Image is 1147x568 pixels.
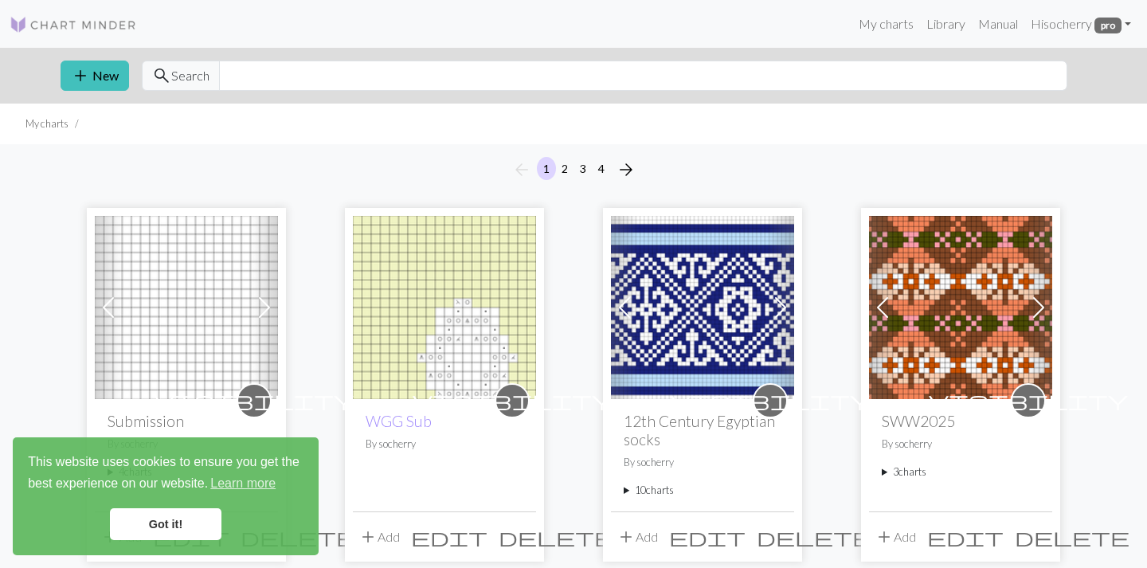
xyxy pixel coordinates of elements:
[155,388,354,413] span: visibility
[573,157,593,180] button: 3
[10,15,137,34] img: Logo
[353,216,536,399] img: WGG Sub
[411,527,487,546] i: Edit
[617,160,636,179] i: Next
[592,157,611,180] button: 4
[110,508,221,540] a: dismiss cookie message
[882,464,1039,480] summary: 3charts
[610,157,642,182] button: Next
[669,526,746,548] span: edit
[611,216,794,399] img: 12th Century Egyptian socks
[413,388,612,413] span: visibility
[171,66,209,85] span: Search
[353,522,405,552] button: Add
[366,437,523,452] p: By socherry
[920,8,972,40] a: Library
[869,216,1052,399] img: SWW2025
[413,385,612,417] i: private
[671,385,870,417] i: private
[537,157,556,180] button: 1
[617,159,636,181] span: arrow_forward
[882,412,1039,430] h2: SWW2025
[493,522,619,552] button: Delete
[411,526,487,548] span: edit
[617,526,636,548] span: add
[972,8,1024,40] a: Manual
[28,452,303,496] span: This website uses cookies to ensure you get the best experience on our website.
[927,526,1004,548] span: edit
[624,483,781,498] summary: 10charts
[669,527,746,546] i: Edit
[155,385,354,417] i: private
[353,298,536,313] a: WGG Sub
[208,472,278,496] a: learn more about cookies
[1009,522,1135,552] button: Delete
[358,526,378,548] span: add
[882,437,1039,452] p: By socherry
[95,216,278,399] img: Submission
[13,437,319,555] div: cookieconsent
[664,522,751,552] button: Edit
[61,61,129,91] button: New
[1094,18,1122,33] span: pro
[624,412,781,449] h2: 12th Century Egyptian socks
[611,522,664,552] button: Add
[95,298,278,313] a: Submission
[869,298,1052,313] a: SWW2025
[108,412,265,430] h2: Submission
[869,522,922,552] button: Add
[922,522,1009,552] button: Edit
[366,412,432,430] a: WGG Sub
[875,526,894,548] span: add
[927,527,1004,546] i: Edit
[506,157,642,182] nav: Page navigation
[929,385,1128,417] i: private
[611,298,794,313] a: 12th Century Egyptian socks
[852,8,920,40] a: My charts
[405,522,493,552] button: Edit
[1015,526,1129,548] span: delete
[25,116,69,131] li: My charts
[499,526,613,548] span: delete
[671,388,870,413] span: visibility
[624,455,781,470] p: By socherry
[152,65,171,87] span: search
[757,526,871,548] span: delete
[555,157,574,180] button: 2
[751,522,877,552] button: Delete
[929,388,1128,413] span: visibility
[71,65,90,87] span: add
[1024,8,1137,40] a: Hisocherry pro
